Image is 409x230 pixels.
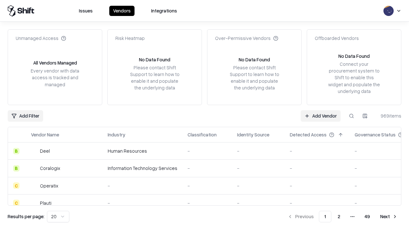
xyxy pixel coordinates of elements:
[108,131,125,138] div: Industry
[319,211,331,222] button: 1
[290,131,327,138] div: Detected Access
[301,110,341,122] a: Add Vendor
[188,131,217,138] div: Classification
[109,6,135,16] button: Vendors
[75,6,96,16] button: Issues
[215,35,278,42] div: Over-Permissive Vendors
[338,53,370,59] div: No Data Found
[40,182,58,189] div: Operatix
[188,182,227,189] div: -
[188,165,227,172] div: -
[108,200,177,206] div: -
[139,56,170,63] div: No Data Found
[28,67,81,88] div: Every vendor with data access is tracked and managed
[13,182,19,189] div: C
[31,165,37,172] img: Coralogix
[13,200,19,206] div: C
[31,182,37,189] img: Operatix
[147,6,181,16] button: Integrations
[237,200,280,206] div: -
[237,148,280,154] div: -
[376,211,401,222] button: Next
[33,59,77,66] div: All Vendors Managed
[188,200,227,206] div: -
[376,112,401,119] div: 969 items
[239,56,270,63] div: No Data Found
[115,35,145,42] div: Risk Heatmap
[237,182,280,189] div: -
[290,165,344,172] div: -
[315,35,359,42] div: Offboarded Vendors
[237,131,269,138] div: Identity Source
[16,35,66,42] div: Unmanaged Access
[108,182,177,189] div: -
[108,165,177,172] div: Information Technology Services
[355,131,396,138] div: Governance Status
[188,148,227,154] div: -
[13,148,19,154] div: B
[40,148,50,154] div: Deel
[40,200,51,206] div: Plauti
[359,211,375,222] button: 49
[290,200,344,206] div: -
[13,165,19,172] div: B
[290,182,344,189] div: -
[31,148,37,154] img: Deel
[284,211,401,222] nav: pagination
[237,165,280,172] div: -
[128,64,181,91] div: Please contact Shift Support to learn how to enable it and populate the underlying data
[333,211,345,222] button: 2
[290,148,344,154] div: -
[40,165,60,172] div: Coralogix
[31,131,59,138] div: Vendor Name
[8,213,44,220] p: Results per page:
[108,148,177,154] div: Human Resources
[8,110,43,122] button: Add Filter
[328,61,381,95] div: Connect your procurement system to Shift to enable this widget and populate the underlying data
[31,200,37,206] img: Plauti
[228,64,281,91] div: Please contact Shift Support to learn how to enable it and populate the underlying data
